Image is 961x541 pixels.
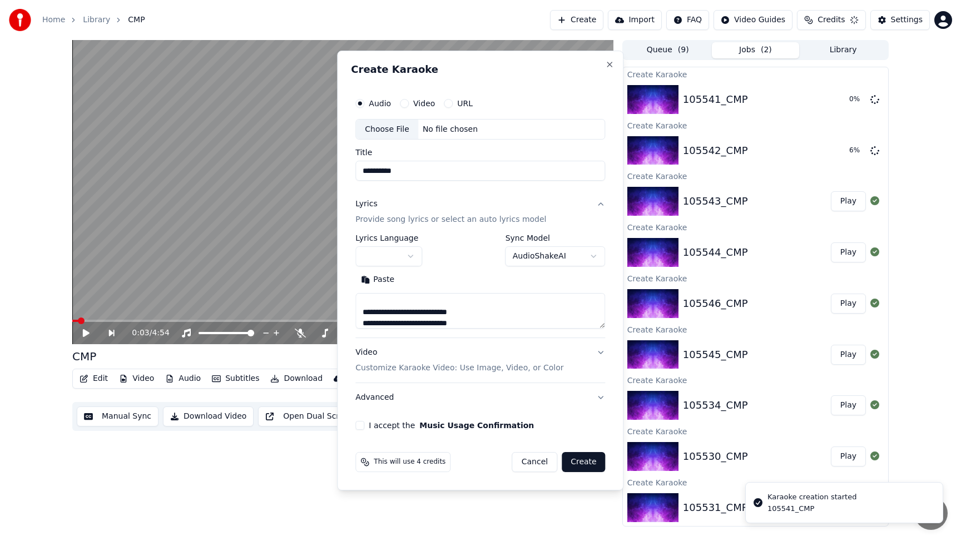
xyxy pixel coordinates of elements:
label: Video [413,100,435,107]
label: I accept the [369,421,534,429]
button: Advanced [355,383,605,412]
div: Lyrics [355,199,377,210]
div: Choose File [356,120,418,140]
label: URL [457,100,473,107]
span: This will use 4 credits [374,458,445,466]
p: Provide song lyrics or select an auto lyrics model [355,215,546,226]
label: Sync Model [506,235,606,242]
button: Create [562,452,606,472]
label: Audio [369,100,391,107]
div: No file chosen [418,124,482,135]
button: I accept the [419,421,534,429]
div: LyricsProvide song lyrics or select an auto lyrics model [355,235,605,338]
button: Paste [355,271,400,289]
h2: Create Karaoke [351,64,610,75]
div: Video [355,348,563,374]
label: Title [355,149,605,157]
button: VideoCustomize Karaoke Video: Use Image, Video, or Color [355,339,605,383]
button: Cancel [512,452,557,472]
label: Lyrics Language [355,235,422,242]
button: LyricsProvide song lyrics or select an auto lyrics model [355,190,605,235]
p: Customize Karaoke Video: Use Image, Video, or Color [355,363,563,374]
